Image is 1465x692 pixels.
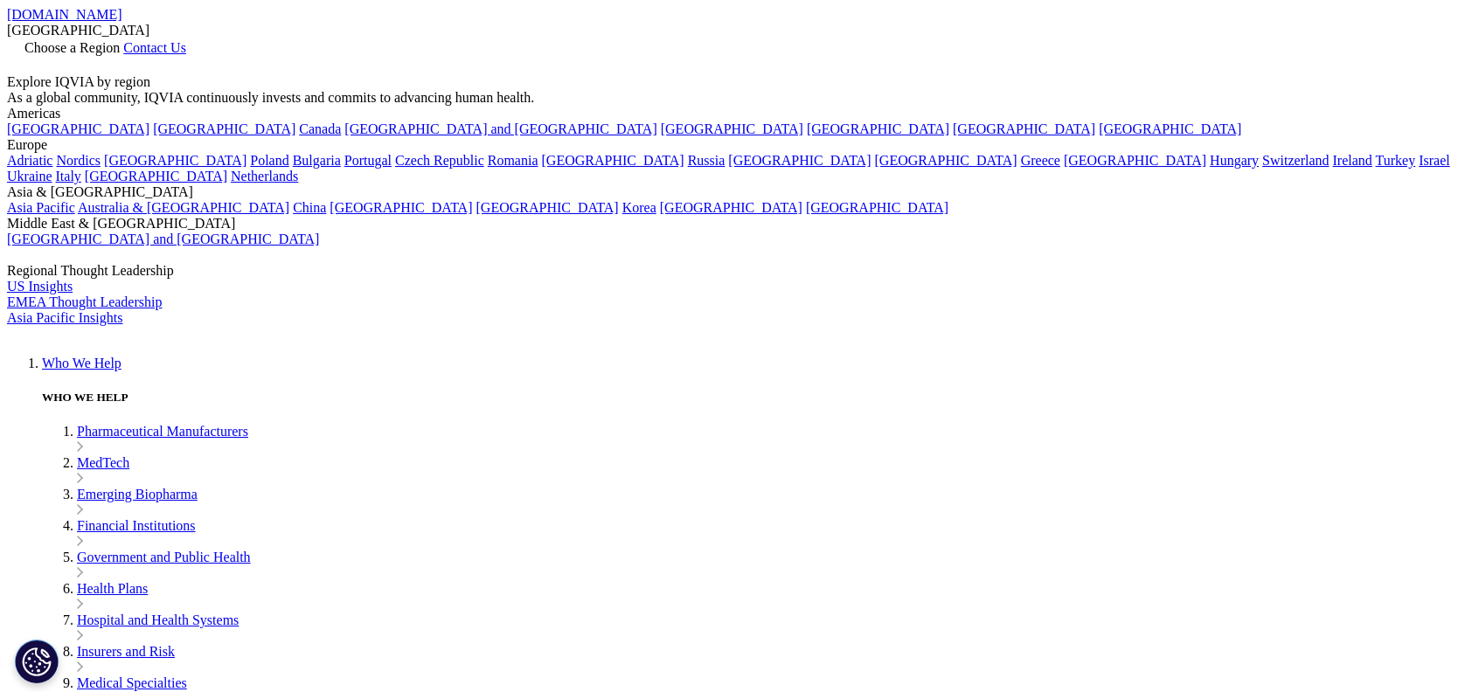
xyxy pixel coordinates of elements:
a: Turkey [1376,153,1416,168]
a: [GEOGRAPHIC_DATA] [104,153,246,168]
a: Contact Us [123,40,186,55]
a: [GEOGRAPHIC_DATA] [806,200,948,215]
a: Nordics [56,153,101,168]
a: Health Plans [77,581,148,596]
a: Australia & [GEOGRAPHIC_DATA] [78,200,289,215]
h5: WHO WE HELP [42,391,1458,405]
a: [GEOGRAPHIC_DATA] [875,153,1017,168]
div: [GEOGRAPHIC_DATA] [7,23,1458,38]
div: Explore IQVIA by region [7,74,1458,90]
a: China [293,200,326,215]
a: Emerging Biopharma [77,487,198,502]
a: Netherlands [231,169,298,183]
a: Bulgaria [293,153,341,168]
div: Europe [7,137,1458,153]
a: Canada [299,121,341,136]
a: Poland [250,153,288,168]
a: Asia Pacific [7,200,75,215]
a: [GEOGRAPHIC_DATA] [85,169,227,183]
button: Cookies Settings [15,640,59,683]
a: Russia [688,153,726,168]
a: [GEOGRAPHIC_DATA] [953,121,1095,136]
a: [GEOGRAPHIC_DATA] [153,121,295,136]
a: Ireland [1333,153,1372,168]
a: [GEOGRAPHIC_DATA] [661,121,803,136]
a: [GEOGRAPHIC_DATA] [660,200,802,215]
a: Asia Pacific Insights [7,310,122,325]
a: [GEOGRAPHIC_DATA] [7,121,149,136]
div: Asia & [GEOGRAPHIC_DATA] [7,184,1458,200]
a: [GEOGRAPHIC_DATA] [330,200,472,215]
div: As a global community, IQVIA continuously invests and commits to advancing human health. [7,90,1458,106]
a: [GEOGRAPHIC_DATA] [728,153,871,168]
a: [GEOGRAPHIC_DATA] [807,121,949,136]
div: Americas [7,106,1458,121]
a: Czech Republic [395,153,484,168]
a: [GEOGRAPHIC_DATA] and [GEOGRAPHIC_DATA] [344,121,656,136]
a: Pharmaceutical Manufacturers [77,424,248,439]
a: Hungary [1210,153,1259,168]
a: Financial Institutions [77,518,196,533]
a: Switzerland [1262,153,1329,168]
a: MedTech [77,455,129,470]
a: [GEOGRAPHIC_DATA] [476,200,619,215]
a: Adriatic [7,153,52,168]
a: [GEOGRAPHIC_DATA] [1099,121,1241,136]
a: Who We Help [42,356,122,370]
a: [GEOGRAPHIC_DATA] [542,153,684,168]
div: Middle East & [GEOGRAPHIC_DATA] [7,216,1458,232]
a: Government and Public Health [77,550,251,564]
a: Romania [488,153,538,168]
a: [GEOGRAPHIC_DATA] and [GEOGRAPHIC_DATA] [7,232,319,246]
a: Israel [1419,153,1450,168]
a: Greece [1021,153,1060,168]
a: [DOMAIN_NAME] [7,7,122,22]
a: Insurers and Risk [77,644,175,659]
a: Ukraine [7,169,52,183]
a: Medical Specialties [77,675,187,690]
a: US Insights [7,279,73,294]
div: Regional Thought Leadership [7,263,1458,279]
a: Portugal [344,153,392,168]
a: [GEOGRAPHIC_DATA] [1064,153,1206,168]
a: EMEA Thought Leadership [7,294,162,309]
a: Italy [56,169,81,183]
a: Korea [622,200,656,215]
span: Choose a Region [24,40,120,55]
a: Hospital and Health Systems [77,612,239,627]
